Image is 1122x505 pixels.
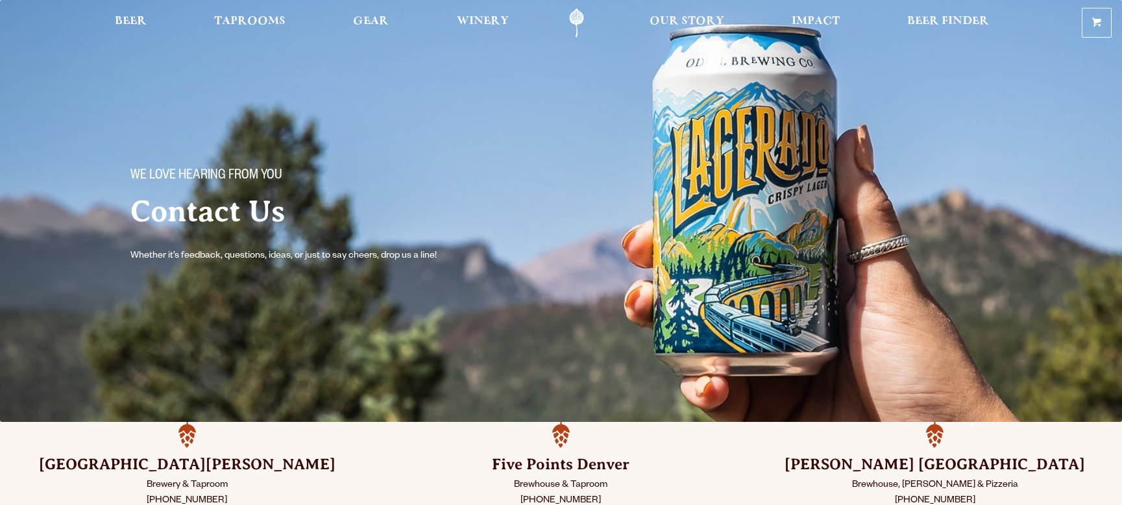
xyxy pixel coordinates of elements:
[206,8,294,38] a: Taprooms
[907,16,989,27] span: Beer Finder
[781,454,1090,475] h3: [PERSON_NAME] [GEOGRAPHIC_DATA]
[783,8,848,38] a: Impact
[130,249,463,264] p: Whether it’s feedback, questions, ideas, or just to say cheers, drop us a line!
[448,8,517,38] a: Winery
[457,16,509,27] span: Winery
[552,8,601,38] a: Odell Home
[345,8,397,38] a: Gear
[899,8,997,38] a: Beer Finder
[115,16,147,27] span: Beer
[641,8,733,38] a: Our Story
[353,16,389,27] span: Gear
[650,16,724,27] span: Our Story
[130,168,282,185] span: We love hearing from you
[130,195,535,228] h2: Contact Us
[406,454,715,475] h3: Five Points Denver
[792,16,840,27] span: Impact
[106,8,155,38] a: Beer
[214,16,286,27] span: Taprooms
[32,454,341,475] h3: [GEOGRAPHIC_DATA][PERSON_NAME]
